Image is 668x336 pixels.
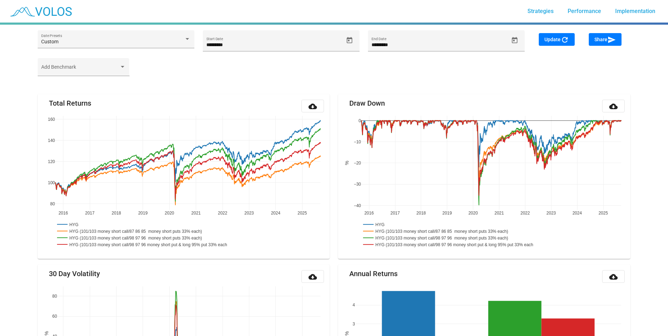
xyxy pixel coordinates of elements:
a: Implementation [610,5,661,18]
mat-icon: send [607,36,616,44]
mat-icon: cloud_download [609,102,618,111]
span: Share [594,37,616,42]
mat-card-title: Annual Returns [349,270,398,277]
mat-icon: cloud_download [308,273,317,281]
a: Strategies [522,5,559,18]
mat-card-title: 30 Day Volatility [49,270,100,277]
img: blue_transparent.png [6,2,75,20]
button: Share [589,33,622,46]
mat-card-title: Draw Down [349,100,385,107]
button: Open calendar [343,34,356,46]
a: Performance [562,5,607,18]
button: Open calendar [508,34,521,46]
span: Implementation [615,8,655,14]
mat-icon: cloud_download [308,102,317,111]
span: Strategies [527,8,554,14]
button: Update [539,33,575,46]
mat-icon: refresh [561,36,569,44]
span: Update [544,37,569,42]
mat-icon: cloud_download [609,273,618,281]
span: Custom [41,39,58,44]
span: Performance [568,8,601,14]
mat-card-title: Total Returns [49,100,91,107]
